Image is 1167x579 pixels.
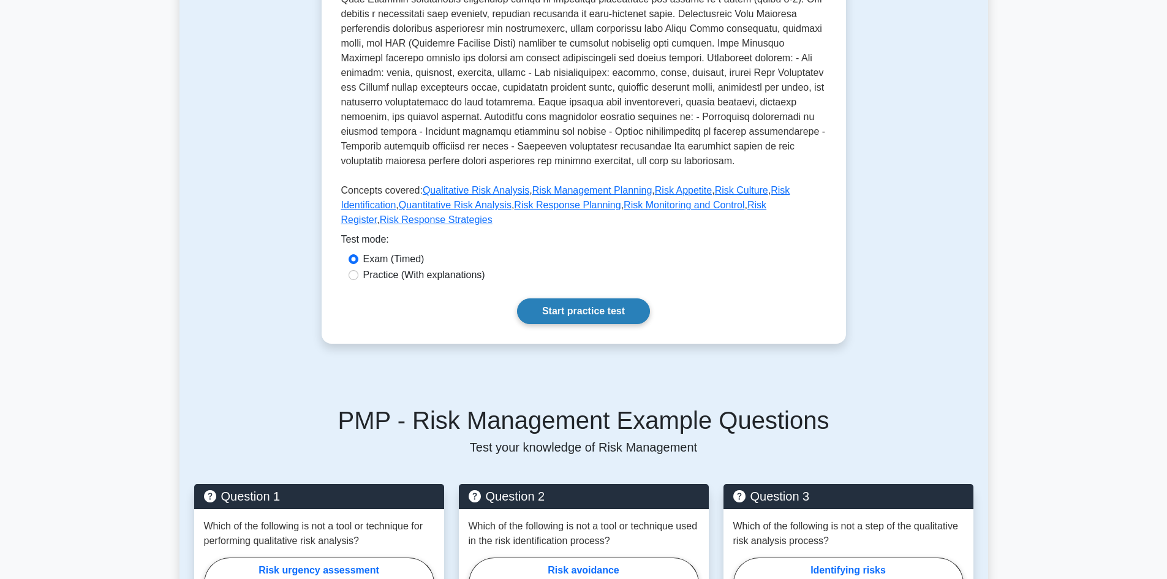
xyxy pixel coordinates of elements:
h5: Question 1 [204,489,434,504]
a: Risk Management Planning [532,185,652,195]
h5: Question 3 [733,489,964,504]
a: Risk Identification [341,185,790,210]
p: Concepts covered: , , , , , , , , , [341,183,826,232]
h5: PMP - Risk Management Example Questions [194,406,973,435]
a: Risk Response Planning [514,200,621,210]
a: Risk Appetite [655,185,712,195]
p: Which of the following is not a tool or technique used in the risk identification process? [469,519,699,548]
label: Exam (Timed) [363,252,425,267]
div: Test mode: [341,232,826,252]
a: Risk Register [341,200,767,225]
p: Which of the following is not a tool or technique for performing qualitative risk analysis? [204,519,434,548]
a: Risk Culture [715,185,768,195]
a: Risk Response Strategies [380,214,493,225]
p: Test your knowledge of Risk Management [194,440,973,455]
a: Quantitative Risk Analysis [399,200,512,210]
p: Which of the following is not a step of the qualitative risk analysis process? [733,519,964,548]
label: Practice (With explanations) [363,268,485,282]
h5: Question 2 [469,489,699,504]
a: Qualitative Risk Analysis [423,185,529,195]
a: Risk Monitoring and Control [624,200,744,210]
a: Start practice test [517,298,650,324]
